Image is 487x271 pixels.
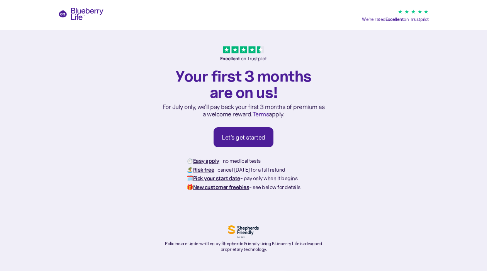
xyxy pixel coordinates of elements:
strong: Easy apply [193,157,219,164]
div: Let's get started [222,133,265,141]
p: For July only, we'll pay back your first 3 months of premium as a welcome reward. apply. [163,103,325,118]
p: Policies are underwritten by Shepherds Friendly using Blueberry Life’s advanced proprietary techn... [163,241,325,252]
p: ⏱️ - no medical tests 🏝️ - cancel [DATE] for a full refund 🗓️ - pay only when it begins 🎁 - see b... [187,157,300,191]
strong: Risk free [193,166,214,173]
a: Terms [253,110,269,118]
a: Let's get started [214,127,273,147]
h1: Your first 3 months are on us! [175,68,312,100]
a: Policies are underwritten by Shepherds Friendly using Blueberry Life’s advanced proprietary techn... [163,225,325,252]
strong: Pick your start date [193,175,240,182]
strong: New customer freebies [193,184,249,191]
